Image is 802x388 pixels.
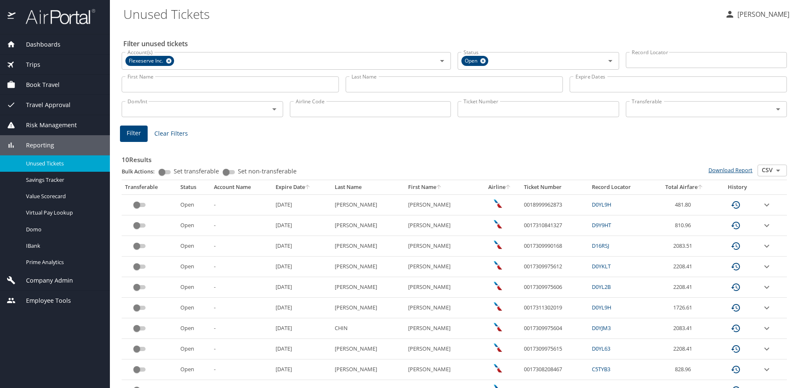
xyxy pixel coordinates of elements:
td: [DATE] [272,277,331,298]
td: Open [177,339,211,359]
a: C5TYB3 [592,365,610,373]
td: 0017311302019 [521,298,588,318]
button: expand row [762,364,772,375]
td: Open [177,298,211,318]
h3: 10 Results [122,150,787,165]
td: 0017309990168 [521,236,588,257]
td: - [211,257,272,277]
button: expand row [762,303,772,313]
p: Bulk Actions: [122,168,161,175]
td: [DATE] [272,215,331,236]
img: icon-airportal.png [8,8,16,25]
th: Expire Date [272,180,331,194]
td: [PERSON_NAME] [405,236,479,257]
a: D16RSJ [592,242,609,249]
span: Filter [127,128,141,139]
h1: Unused Tickets [123,1,718,27]
span: Risk Management [16,121,77,130]
td: - [211,339,272,359]
td: [DATE] [272,318,331,339]
img: American Airlines [494,220,502,228]
span: Clear Filters [154,128,188,139]
button: Open [772,103,784,115]
td: 2208.41 [653,339,716,359]
div: Transferable [125,184,174,191]
a: D9Y9HT [592,221,611,229]
img: American Airlines [494,343,502,352]
button: Open [268,103,280,115]
td: Open [177,318,211,339]
td: CHIN [331,318,405,339]
td: Open [177,257,211,277]
span: Employee Tools [16,296,71,305]
td: [PERSON_NAME] [331,215,405,236]
span: Domo [26,225,100,233]
td: [PERSON_NAME] [405,298,479,318]
td: [DATE] [272,359,331,380]
button: expand row [762,323,772,333]
td: 2208.41 [653,277,716,298]
td: 0017309975606 [521,277,588,298]
span: Trips [16,60,40,69]
td: 0018999962873 [521,194,588,215]
td: - [211,194,272,215]
a: D0YL63 [592,345,610,352]
img: American Airlines [494,302,502,311]
span: Open [461,57,482,66]
span: IBank [26,242,100,250]
span: Set non-transferable [238,168,297,174]
td: - [211,298,272,318]
button: Open [604,55,616,67]
span: Value Scorecard [26,192,100,200]
td: [PERSON_NAME] [405,339,479,359]
span: Flexeserve Inc. [125,57,168,66]
td: [PERSON_NAME] [405,257,479,277]
td: Open [177,194,211,215]
button: sort [505,185,511,190]
button: Filter [120,126,148,142]
span: Dashboards [16,40,60,49]
span: Reporting [16,141,54,150]
td: [PERSON_NAME] [331,257,405,277]
button: expand row [762,220,772,231]
img: American Airlines [494,241,502,249]
th: Record Locator [588,180,653,194]
img: American Airlines [494,364,502,372]
a: D0YL2B [592,283,611,291]
span: Unused Tickets [26,160,100,168]
button: Open [772,165,784,176]
th: Airline [479,180,521,194]
button: sort [305,185,311,190]
div: Open [461,56,488,66]
span: Company Admin [16,276,73,285]
td: 2083.41 [653,318,716,339]
button: expand row [762,241,772,251]
td: Open [177,236,211,257]
td: 0017309975604 [521,318,588,339]
button: expand row [762,262,772,272]
td: [DATE] [272,298,331,318]
button: [PERSON_NAME] [721,7,793,22]
td: 828.96 [653,359,716,380]
button: expand row [762,282,772,292]
span: Savings Tracker [26,176,100,184]
td: - [211,318,272,339]
a: D0YL9H [592,304,611,311]
td: 2208.41 [653,257,716,277]
th: First Name [405,180,479,194]
h2: Filter unused tickets [123,37,789,50]
button: expand row [762,200,772,210]
td: [PERSON_NAME] [405,359,479,380]
div: Flexeserve Inc. [125,56,174,66]
td: 481.80 [653,194,716,215]
a: Download Report [708,166,753,174]
td: Open [177,277,211,298]
a: D0YL9H [592,201,611,208]
span: Set transferable [174,168,219,174]
th: History [716,180,758,194]
th: Status [177,180,211,194]
button: sort [698,185,703,190]
td: [DATE] [272,339,331,359]
td: - [211,277,272,298]
a: D0YKLT [592,262,611,270]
